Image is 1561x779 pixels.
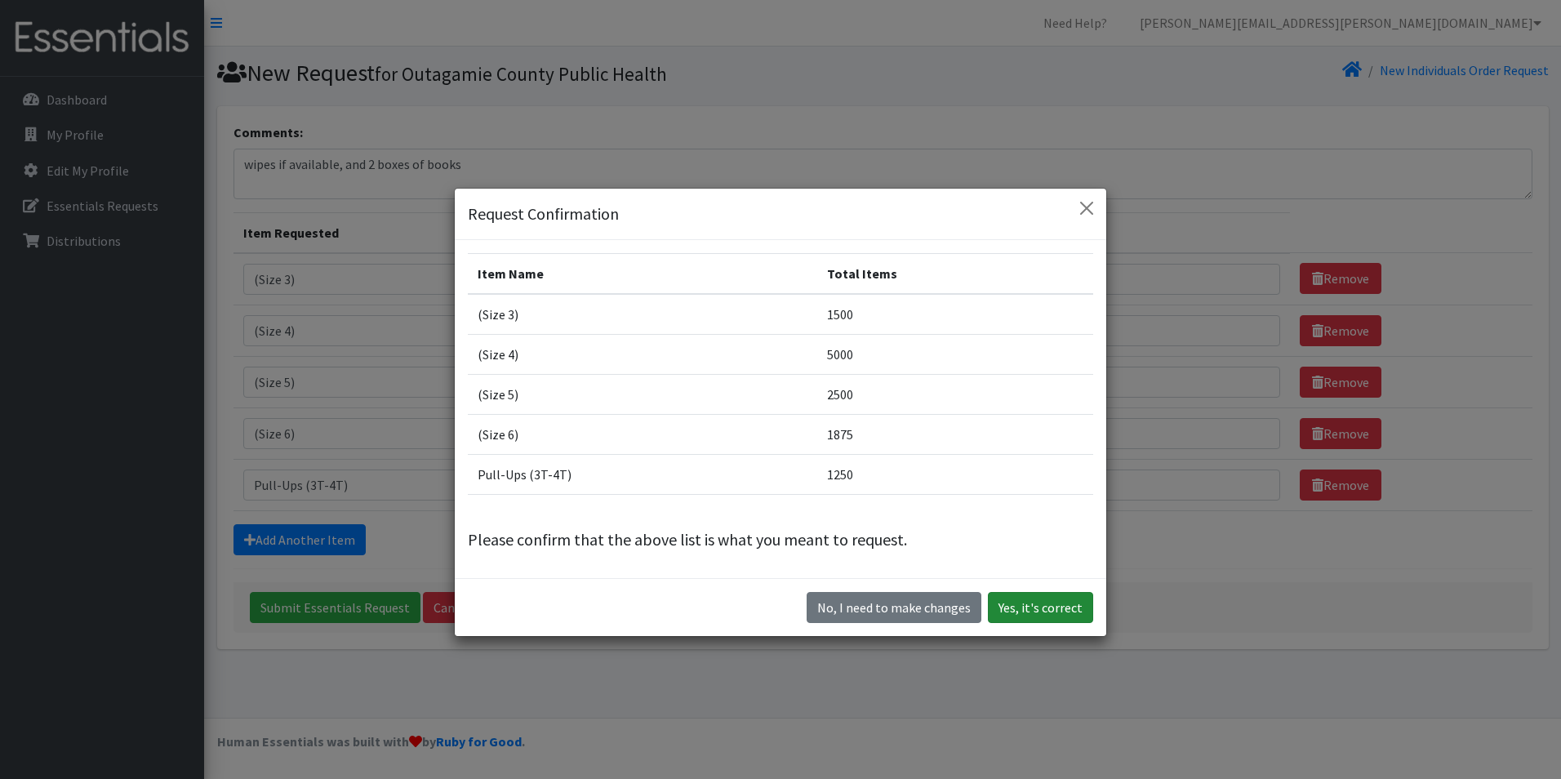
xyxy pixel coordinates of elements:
[807,592,981,623] button: No I need to make changes
[468,202,619,226] h5: Request Confirmation
[817,415,1093,455] td: 1875
[817,254,1093,295] th: Total Items
[817,335,1093,375] td: 5000
[468,455,817,495] td: Pull-Ups (3T-4T)
[817,455,1093,495] td: 1250
[817,375,1093,415] td: 2500
[817,294,1093,335] td: 1500
[468,294,817,335] td: (Size 3)
[1074,195,1100,221] button: Close
[468,254,817,295] th: Item Name
[468,375,817,415] td: (Size 5)
[468,335,817,375] td: (Size 4)
[468,415,817,455] td: (Size 6)
[988,592,1093,623] button: Yes, it's correct
[468,527,1093,552] p: Please confirm that the above list is what you meant to request.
